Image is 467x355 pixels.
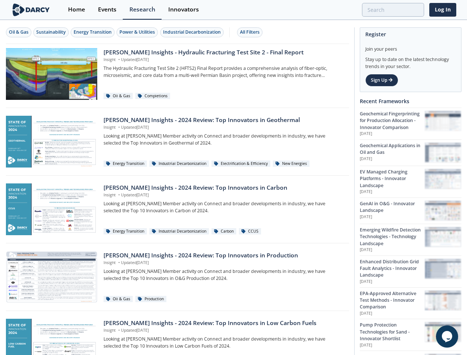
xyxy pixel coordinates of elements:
div: Recent Frameworks [360,95,461,108]
div: Carbon [211,228,236,235]
div: Register [365,28,456,41]
div: Completions [135,93,170,99]
p: [DATE] [360,279,424,285]
p: [DATE] [360,156,424,162]
p: The Hydraulic Fracturing Test Site 2 (HFTS2) Final Report provides a comprehensive analysis of fi... [104,65,344,79]
div: Energy Transition [104,160,147,167]
p: [DATE] [360,214,424,220]
div: Industrial Decarbonization [149,228,209,235]
div: Home [68,7,85,13]
div: Geochemical Applications in Oil and Gas [360,142,424,156]
div: [PERSON_NAME] Insights - Hydraulic Fracturing Test Site 2 - Final Report [104,48,344,57]
div: Energy Transition [74,29,112,35]
div: GenAI in O&G - Innovator Landscape [360,200,424,214]
span: • [117,57,121,62]
div: Oil & Gas [104,93,133,99]
button: Industrial Decarbonization [160,27,224,37]
div: Sustainability [36,29,66,35]
div: CCUS [239,228,261,235]
p: Insight Updated [DATE] [104,125,344,131]
p: [DATE] [360,342,424,348]
div: Enhanced Distribution Grid Fault Analytics - Innovator Landscape [360,258,424,279]
div: All Filters [240,29,260,35]
button: Energy Transition [71,27,115,37]
a: Log In [429,3,456,17]
div: [PERSON_NAME] Insights - 2024 Review: Top Innovators in Carbon [104,183,344,192]
div: [PERSON_NAME] Insights - 2024 Review: Top Innovators in Low Carbon Fuels [104,319,344,328]
div: Events [98,7,116,13]
div: EV Managed Charging Platforms - Innovator Landscape [360,169,424,189]
p: Insight Updated [DATE] [104,57,344,63]
img: logo-wide.svg [11,3,51,16]
span: • [117,125,121,130]
p: Insight Updated [DATE] [104,260,344,266]
a: Darcy Insights - 2024 Review: Top Innovators in Geothermal preview [PERSON_NAME] Insights - 2024 ... [6,116,349,168]
p: [DATE] [360,247,424,253]
div: Industrial Decarbonization [163,29,221,35]
iframe: chat widget [436,325,460,348]
p: Insight Updated [DATE] [104,192,344,198]
div: Power & Utilities [119,29,155,35]
div: Energy Transition [104,228,147,235]
input: Advanced Search [362,3,424,17]
div: Industrial Decarbonization [149,160,209,167]
div: Geochemical Fingerprinting for Production Allocation - Innovator Comparison [360,111,424,131]
div: Production [135,296,166,302]
a: Geochemical Applications in Oil and Gas [DATE] Geochemical Applications in Oil and Gas preview [360,139,461,166]
button: Power & Utilities [116,27,158,37]
button: Oil & Gas [6,27,31,37]
p: Looking at [PERSON_NAME] Member activity on Connect and broader developments in industry, we have... [104,336,344,349]
a: EV Managed Charging Platforms - Innovator Landscape [DATE] EV Managed Charging Platforms - Innova... [360,166,461,197]
a: GenAI in O&G - Innovator Landscape [DATE] GenAI in O&G - Innovator Landscape preview [360,197,461,224]
div: Innovators [168,7,199,13]
div: Oil & Gas [104,296,133,302]
a: Emerging Wildfire Detection Technologies - Technology Landscape [DATE] Emerging Wildfire Detectio... [360,224,461,256]
div: [PERSON_NAME] Insights - 2024 Review: Top Innovators in Production [104,251,344,260]
p: [DATE] [360,189,424,195]
div: Stay up to date on the latest technology trends in your sector. [365,53,456,70]
p: [DATE] [360,311,424,317]
div: Research [129,7,155,13]
div: [PERSON_NAME] Insights - 2024 Review: Top Innovators in Geothermal [104,116,344,125]
span: • [117,328,121,333]
a: Enhanced Distribution Grid Fault Analytics - Innovator Landscape [DATE] Enhanced Distribution Gri... [360,256,461,287]
p: [DATE] [360,131,424,137]
span: • [117,260,121,265]
div: EPA-Approved Alternative Test Methods - Innovator Comparison [360,290,424,311]
div: Emerging Wildfire Detection Technologies - Technology Landscape [360,227,424,247]
p: Looking at [PERSON_NAME] Member activity on Connect and broader developments in industry, we have... [104,133,344,146]
a: Sign Up [365,74,398,87]
div: Oil & Gas [9,29,28,35]
div: Electrification & Efficiency [211,160,270,167]
a: Darcy Insights - 2024 Review: Top Innovators in Carbon preview [PERSON_NAME] Insights - 2024 Revi... [6,183,349,235]
p: Looking at [PERSON_NAME] Member activity on Connect and broader developments in industry, we have... [104,200,344,214]
p: Insight Updated [DATE] [104,328,344,334]
div: Pump Protection Technologies for Sand - Innovator Shortlist [360,322,424,342]
button: All Filters [237,27,263,37]
div: New Energies [273,160,309,167]
a: Darcy Insights - 2024 Review: Top Innovators in Production preview [PERSON_NAME] Insights - 2024 ... [6,251,349,303]
a: Geochemical Fingerprinting for Production Allocation - Innovator Comparison [DATE] Geochemical Fi... [360,108,461,139]
span: • [117,192,121,197]
a: Pump Protection Technologies for Sand - Innovator Shortlist [DATE] Pump Protection Technologies f... [360,319,461,351]
a: Darcy Insights - Hydraulic Fracturing Test Site 2 - Final Report preview [PERSON_NAME] Insights -... [6,48,349,100]
a: EPA-Approved Alternative Test Methods - Innovator Comparison [DATE] EPA-Approved Alternative Test... [360,287,461,319]
button: Sustainability [33,27,69,37]
div: Join your peers [365,41,456,53]
p: Looking at [PERSON_NAME] Member activity on Connect and broader developments in industry, we have... [104,268,344,282]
